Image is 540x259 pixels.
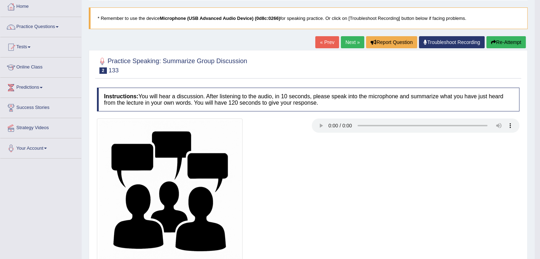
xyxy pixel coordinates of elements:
[0,37,81,55] a: Tests
[109,67,119,74] small: 133
[97,56,247,74] h2: Practice Speaking: Summarize Group Discussion
[366,36,417,48] button: Report Question
[419,36,485,48] a: Troubleshoot Recording
[0,138,81,156] a: Your Account
[0,98,81,116] a: Success Stories
[0,78,81,95] a: Predictions
[89,7,528,29] blockquote: * Remember to use the device for speaking practice. Or click on [Troubleshoot Recording] button b...
[341,36,364,48] a: Next »
[160,16,280,21] b: Microphone (USB Advanced Audio Device) (0d8c:0266)
[97,88,519,111] h4: You will hear a discussion. After listening to the audio, in 10 seconds, please speak into the mi...
[0,118,81,136] a: Strategy Videos
[0,57,81,75] a: Online Class
[486,36,526,48] button: Re-Attempt
[99,67,107,74] span: 2
[315,36,339,48] a: « Prev
[0,17,81,35] a: Practice Questions
[104,93,138,99] b: Instructions:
